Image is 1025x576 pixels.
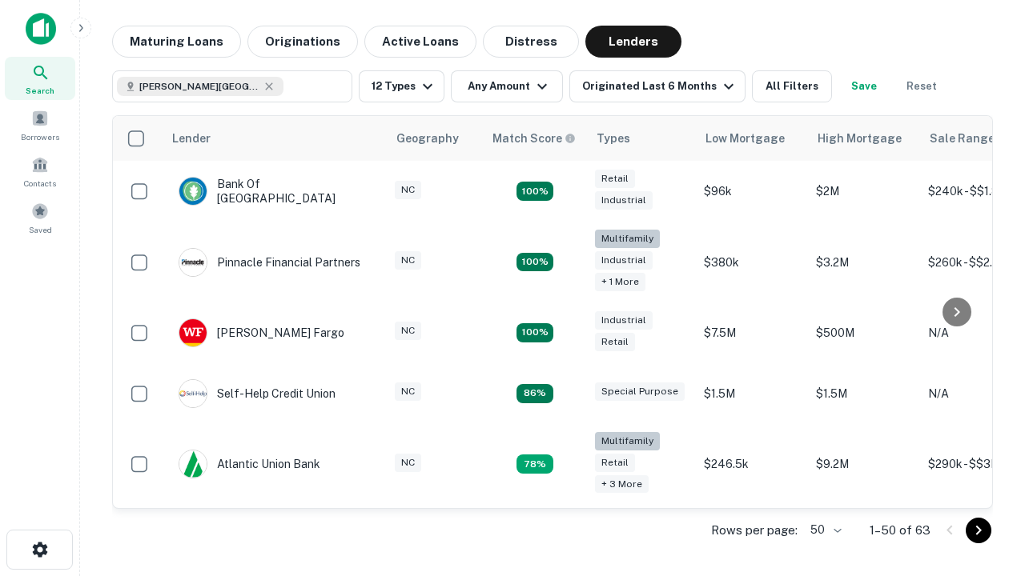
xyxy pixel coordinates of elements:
[696,161,808,222] td: $96k
[517,253,553,272] div: Matching Properties: 23, hasApolloMatch: undefined
[517,182,553,201] div: Matching Properties: 15, hasApolloMatch: undefined
[179,380,207,407] img: picture
[595,454,635,472] div: Retail
[179,249,207,276] img: picture
[595,382,685,401] div: Special Purpose
[387,116,483,161] th: Geography
[139,79,259,94] span: [PERSON_NAME][GEOGRAPHIC_DATA], [GEOGRAPHIC_DATA]
[451,70,563,102] button: Any Amount
[808,424,920,505] td: $9.2M
[595,475,649,494] div: + 3 more
[752,70,832,102] button: All Filters
[395,251,421,270] div: NC
[595,251,653,270] div: Industrial
[26,84,54,97] span: Search
[517,454,553,474] div: Matching Properties: 10, hasApolloMatch: undefined
[896,70,947,102] button: Reset
[492,130,576,147] div: Capitalize uses an advanced AI algorithm to match your search with the best lender. The match sco...
[696,302,808,363] td: $7.5M
[5,57,75,100] a: Search
[395,382,421,401] div: NC
[705,129,785,148] div: Low Mortgage
[5,196,75,239] a: Saved
[395,322,421,340] div: NC
[595,432,660,450] div: Multifamily
[945,397,1025,474] iframe: Chat Widget
[595,273,645,291] div: + 1 more
[179,379,336,408] div: Self-help Credit Union
[179,248,360,277] div: Pinnacle Financial Partners
[179,319,207,346] img: picture
[595,333,635,351] div: Retail
[711,521,798,540] p: Rows per page:
[24,177,56,190] span: Contacts
[696,116,808,161] th: Low Mortgage
[517,323,553,342] div: Matching Properties: 14, hasApolloMatch: undefined
[597,129,630,148] div: Types
[172,129,211,148] div: Lender
[595,311,653,330] div: Industrial
[21,130,59,143] span: Borrowers
[870,521,931,540] p: 1–50 of 63
[582,77,738,96] div: Originated Last 6 Months
[179,450,320,478] div: Atlantic Union Bank
[483,26,579,58] button: Distress
[396,129,459,148] div: Geography
[696,363,808,424] td: $1.5M
[696,222,808,302] td: $380k
[29,223,52,236] span: Saved
[595,170,635,188] div: Retail
[112,26,241,58] button: Maturing Loans
[359,70,444,102] button: 12 Types
[595,230,660,248] div: Multifamily
[808,116,920,161] th: High Mortgage
[587,116,696,161] th: Types
[179,177,371,206] div: Bank Of [GEOGRAPHIC_DATA]
[517,384,553,403] div: Matching Properties: 11, hasApolloMatch: undefined
[5,103,75,146] a: Borrowers
[395,181,421,199] div: NC
[804,518,844,542] div: 50
[395,454,421,472] div: NC
[808,363,920,424] td: $1.5M
[818,129,902,148] div: High Mortgage
[179,450,207,478] img: picture
[585,26,681,58] button: Lenders
[492,130,573,147] h6: Match Score
[808,302,920,363] td: $500M
[483,116,587,161] th: Capitalize uses an advanced AI algorithm to match your search with the best lender. The match sco...
[26,13,56,45] img: capitalize-icon.png
[179,318,344,347] div: [PERSON_NAME] Fargo
[808,222,920,302] td: $3.2M
[179,178,207,205] img: picture
[966,518,991,543] button: Go to next page
[808,161,920,222] td: $2M
[364,26,476,58] button: Active Loans
[595,191,653,210] div: Industrial
[838,70,890,102] button: Save your search to get updates of matches that match your search criteria.
[930,129,995,148] div: Sale Range
[163,116,387,161] th: Lender
[5,150,75,193] a: Contacts
[569,70,746,102] button: Originated Last 6 Months
[247,26,358,58] button: Originations
[696,424,808,505] td: $246.5k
